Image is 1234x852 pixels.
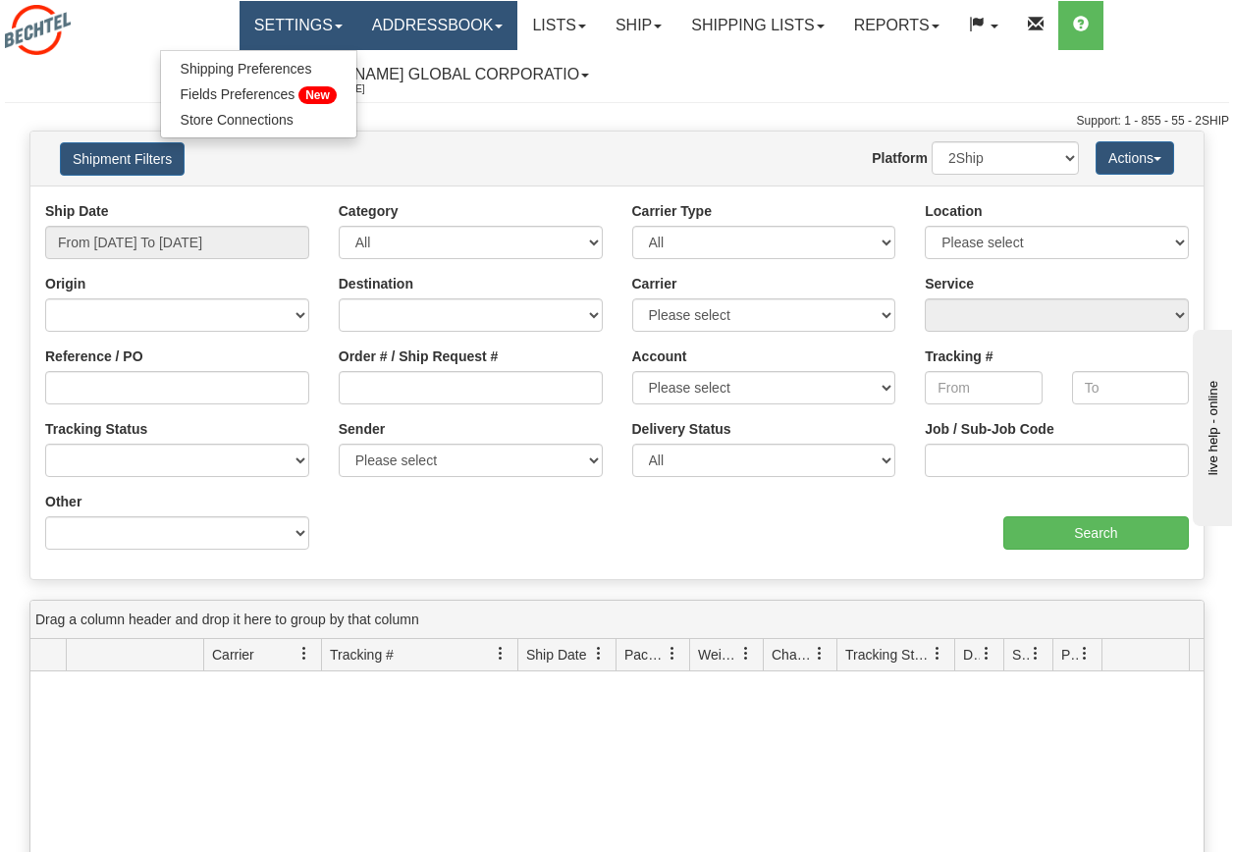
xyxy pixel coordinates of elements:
[872,148,928,168] label: Platform
[298,86,337,104] span: New
[357,1,518,50] a: Addressbook
[1061,645,1078,665] span: Pickup Status
[339,419,385,439] label: Sender
[925,201,982,221] label: Location
[925,371,1042,404] input: From
[517,1,600,50] a: Lists
[1096,141,1174,175] button: Actions
[925,346,993,366] label: Tracking #
[1012,645,1029,665] span: Shipment Issues
[339,201,399,221] label: Category
[1189,326,1232,526] iframe: chat widget
[970,637,1003,670] a: Delivery Status filter column settings
[1003,516,1189,550] input: Search
[60,142,185,176] button: Shipment Filters
[925,274,974,293] label: Service
[240,1,357,50] a: Settings
[601,1,676,50] a: Ship
[45,201,109,221] label: Ship Date
[656,637,689,670] a: Packages filter column settings
[632,201,712,221] label: Carrier Type
[484,637,517,670] a: Tracking # filter column settings
[925,419,1053,439] label: Job / Sub-Job Code
[676,1,838,50] a: Shipping lists
[698,645,739,665] span: Weight
[181,61,312,77] span: Shipping Preferences
[181,112,294,128] span: Store Connections
[803,637,836,670] a: Charge filter column settings
[729,637,763,670] a: Weight filter column settings
[963,645,980,665] span: Delivery Status
[921,637,954,670] a: Tracking Status filter column settings
[45,274,85,293] label: Origin
[632,419,731,439] label: Delivery Status
[632,346,687,366] label: Account
[15,17,182,31] div: live help - online
[526,645,586,665] span: Ship Date
[161,56,356,81] a: Shipping Preferences
[582,637,616,670] a: Ship Date filter column settings
[212,645,254,665] span: Carrier
[1019,637,1052,670] a: Shipment Issues filter column settings
[845,645,931,665] span: Tracking Status
[839,1,954,50] a: Reports
[240,50,604,99] a: [PERSON_NAME] Global Corporatio 2553 / [PERSON_NAME]
[45,346,143,366] label: Reference / PO
[270,66,579,82] span: [PERSON_NAME] Global Corporatio
[45,419,147,439] label: Tracking Status
[1068,637,1101,670] a: Pickup Status filter column settings
[339,346,499,366] label: Order # / Ship Request #
[339,274,413,293] label: Destination
[5,113,1229,130] div: Support: 1 - 855 - 55 - 2SHIP
[624,645,666,665] span: Packages
[1072,371,1189,404] input: To
[288,637,321,670] a: Carrier filter column settings
[632,274,677,293] label: Carrier
[161,107,356,133] a: Store Connections
[330,645,394,665] span: Tracking #
[30,601,1204,639] div: grid grouping header
[772,645,813,665] span: Charge
[181,86,295,102] span: Fields Preferences
[161,81,356,107] a: Fields Preferences New
[45,492,81,511] label: Other
[5,5,71,55] img: logo2553.jpg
